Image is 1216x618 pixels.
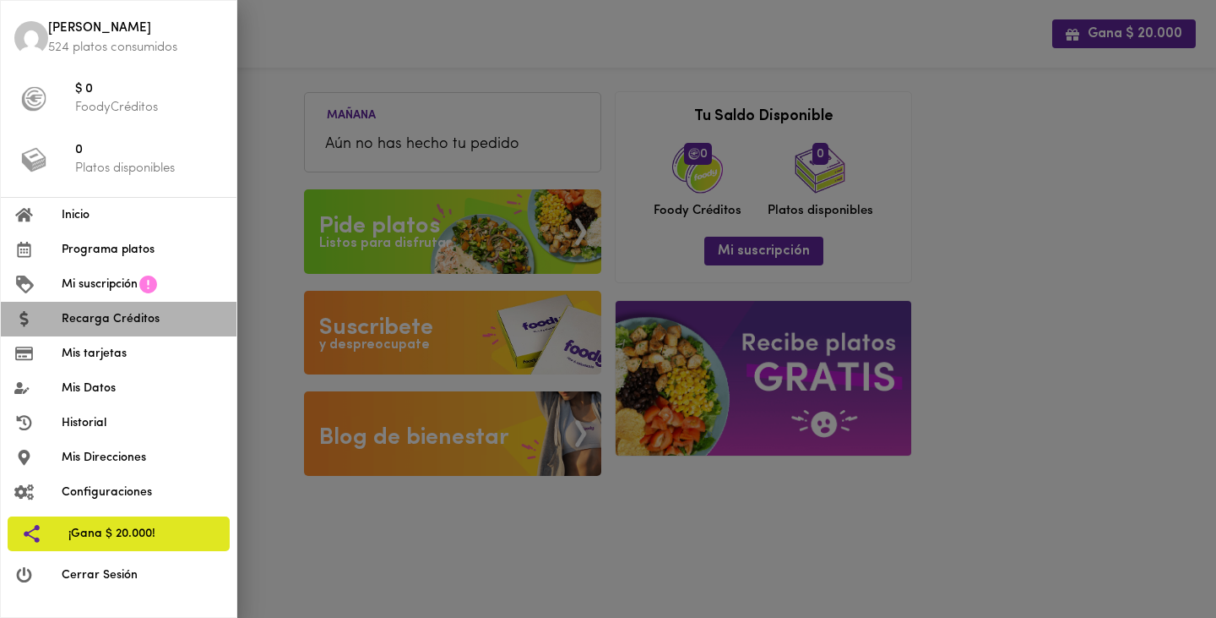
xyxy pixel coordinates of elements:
[62,276,138,293] span: Mi suscripción
[48,39,223,57] p: 524 platos consumidos
[62,566,223,584] span: Cerrar Sesión
[1118,520,1199,601] iframe: Messagebird Livechat Widget
[62,241,223,259] span: Programa platos
[21,86,46,112] img: foody-creditos-black.png
[75,99,223,117] p: FoodyCréditos
[68,525,216,543] span: ¡Gana $ 20.000!
[75,80,223,100] span: $ 0
[48,19,223,39] span: [PERSON_NAME]
[75,160,223,178] p: Platos disponibles
[62,206,223,224] span: Inicio
[21,147,46,172] img: platos_menu.png
[62,484,223,501] span: Configuraciones
[62,449,223,467] span: Mis Direcciones
[62,310,223,328] span: Recarga Créditos
[62,345,223,363] span: Mis tarjetas
[62,380,223,397] span: Mis Datos
[75,141,223,161] span: 0
[62,414,223,432] span: Historial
